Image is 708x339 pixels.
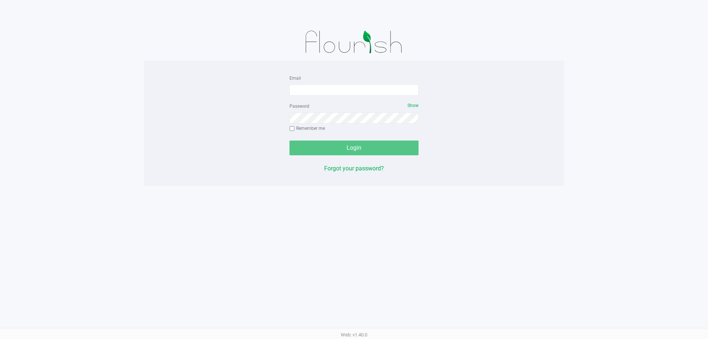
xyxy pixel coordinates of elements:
label: Password [289,103,309,110]
input: Remember me [289,126,295,131]
label: Remember me [289,125,325,132]
span: Web: v1.40.0 [341,332,367,338]
button: Forgot your password? [324,164,384,173]
label: Email [289,75,301,82]
span: Show [407,103,419,108]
